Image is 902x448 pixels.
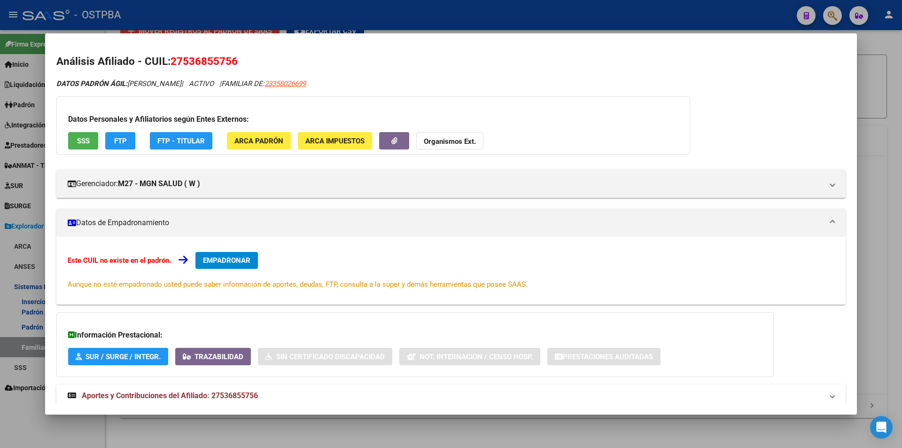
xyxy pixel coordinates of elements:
button: FTP - Titular [150,132,212,149]
h2: Análisis Afiliado - CUIL: [56,54,846,70]
span: FTP [114,137,127,145]
i: | ACTIVO | [56,79,306,88]
div: Open Intercom Messenger [870,416,893,439]
button: Not. Internacion / Censo Hosp. [399,348,540,365]
span: Not. Internacion / Censo Hosp. [420,353,533,361]
span: 27536855756 [171,55,238,67]
span: SSS [77,137,90,145]
mat-expansion-panel-header: Aportes y Contribuciones del Afiliado: 27536855756 [56,385,846,407]
strong: DATOS PADRÓN ÁGIL: [56,79,127,88]
span: FTP - Titular [157,137,205,145]
span: ARCA Padrón [234,137,283,145]
span: Sin Certificado Discapacidad [276,353,385,361]
mat-panel-title: Datos de Empadronamiento [68,217,823,228]
button: ARCA Padrón [227,132,291,149]
button: EMPADRONAR [195,252,258,269]
strong: M27 - MGN SALUD ( W ) [118,178,200,189]
span: Aunque no esté empadronado usted puede saber información de aportes, deudas, FTP, consulta a la s... [68,280,528,289]
button: Sin Certificado Discapacidad [258,348,392,365]
span: EMPADRONAR [203,256,250,265]
button: FTP [105,132,135,149]
span: Trazabilidad [194,353,243,361]
mat-expansion-panel-header: Gerenciador:M27 - MGN SALUD ( W ) [56,170,846,198]
span: FAMILIAR DE: [221,79,306,88]
button: Prestaciones Auditadas [547,348,661,365]
span: 23358026699 [264,79,306,88]
span: ARCA Impuestos [305,137,365,145]
span: [PERSON_NAME] [56,79,181,88]
h3: Información Prestacional: [68,330,762,341]
span: SUR / SURGE / INTEGR. [86,353,161,361]
button: Organismos Ext. [416,132,483,149]
span: Aportes y Contribuciones del Afiliado: 27536855756 [82,391,258,400]
strong: Este CUIL no existe en el padrón. [68,256,171,265]
h3: Datos Personales y Afiliatorios según Entes Externos: [68,114,678,125]
button: SUR / SURGE / INTEGR. [68,348,168,365]
button: ARCA Impuestos [298,132,372,149]
div: Datos de Empadronamiento [56,237,846,305]
mat-panel-title: Gerenciador: [68,178,823,189]
mat-expansion-panel-header: Datos de Empadronamiento [56,209,846,237]
strong: Organismos Ext. [424,137,476,146]
button: Trazabilidad [175,348,251,365]
span: Prestaciones Auditadas [563,353,653,361]
button: SSS [68,132,98,149]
